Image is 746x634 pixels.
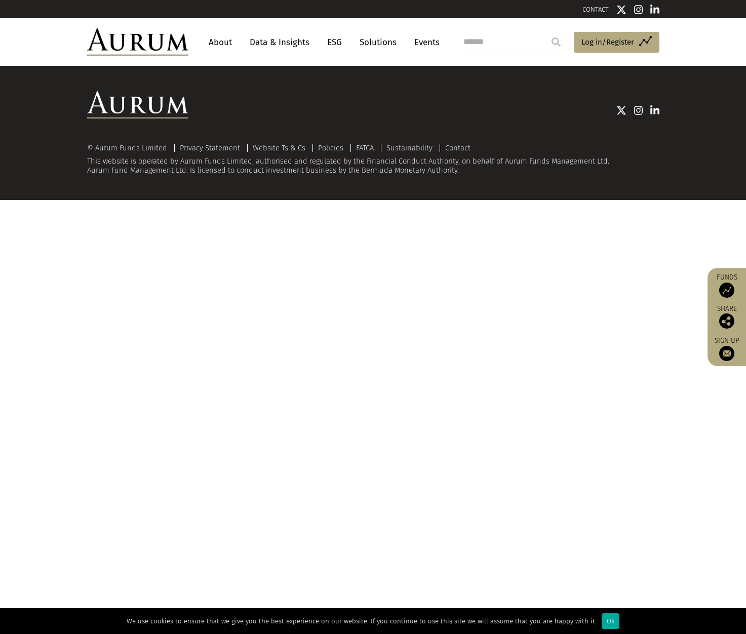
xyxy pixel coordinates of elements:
a: FATCA [356,143,374,152]
img: Instagram icon [634,105,643,115]
a: Solutions [355,33,402,52]
img: Aurum Logo [87,91,188,118]
a: About [204,33,237,52]
a: ESG [322,33,347,52]
a: Privacy Statement [180,143,240,152]
span: Log in/Register [581,36,634,48]
a: Policies [318,143,343,152]
a: CONTACT [582,6,609,13]
div: This website is operated by Aurum Funds Limited, authorised and regulated by the Financial Conduc... [87,144,659,175]
img: Linkedin icon [650,5,659,15]
img: Twitter icon [616,105,626,115]
img: Instagram icon [634,5,643,15]
div: © Aurum Funds Limited [87,144,172,152]
a: Contact [445,143,470,152]
a: Sustainability [386,143,433,152]
a: Website Ts & Cs [253,143,305,152]
input: Submit [546,32,566,52]
a: Events [409,33,440,52]
img: Aurum [87,28,188,56]
img: Twitter icon [616,5,626,15]
a: Data & Insights [245,33,315,52]
a: Log in/Register [574,32,659,53]
img: Linkedin icon [650,105,659,115]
